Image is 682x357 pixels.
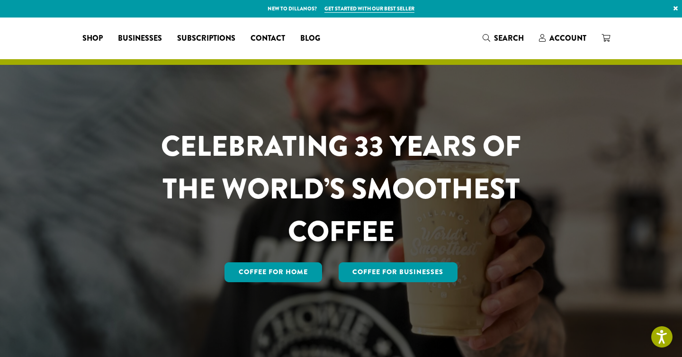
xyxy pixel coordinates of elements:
[75,31,110,46] a: Shop
[324,5,414,13] a: Get started with our best seller
[300,33,320,45] span: Blog
[494,33,524,44] span: Search
[82,33,103,45] span: Shop
[118,33,162,45] span: Businesses
[133,125,549,253] h1: CELEBRATING 33 YEARS OF THE WORLD’S SMOOTHEST COFFEE
[549,33,586,44] span: Account
[251,33,285,45] span: Contact
[177,33,235,45] span: Subscriptions
[224,262,322,282] a: Coffee for Home
[339,262,458,282] a: Coffee For Businesses
[475,30,531,46] a: Search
